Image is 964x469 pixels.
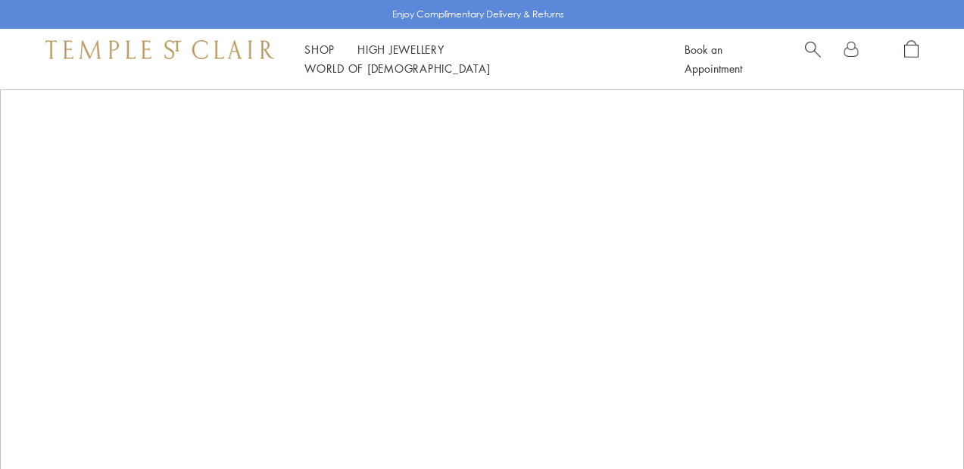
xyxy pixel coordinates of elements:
[904,40,919,78] a: Open Shopping Bag
[45,40,274,58] img: Temple St. Clair
[304,40,650,78] nav: Main navigation
[304,61,490,76] a: World of [DEMOGRAPHIC_DATA]World of [DEMOGRAPHIC_DATA]
[805,40,821,78] a: Search
[304,42,335,57] a: ShopShop
[357,42,445,57] a: High JewelleryHigh Jewellery
[685,42,742,76] a: Book an Appointment
[392,7,564,22] p: Enjoy Complimentary Delivery & Returns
